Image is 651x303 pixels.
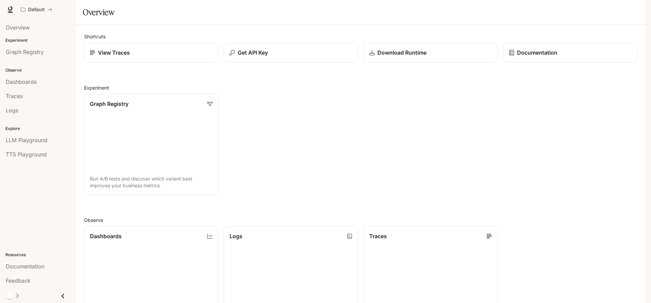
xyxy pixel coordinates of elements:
h2: Experiment [84,84,637,91]
a: Graph RegistryRun A/B tests and discover which variant best improves your business metrics [84,94,218,195]
a: Download Runtime [363,43,498,62]
p: View Traces [98,49,130,57]
p: Download Runtime [377,49,427,57]
p: Graph Registry [90,100,129,108]
p: Get API Key [238,49,268,57]
button: Get API Key [224,43,358,62]
p: Logs [230,232,242,240]
p: Traces [369,232,387,240]
p: Dashboards [90,232,122,240]
a: View Traces [84,43,218,62]
p: Default [28,7,45,13]
p: Run A/B tests and discover which variant best improves your business metrics [90,175,213,189]
p: Documentation [517,49,557,57]
h2: Shortcuts [84,33,637,40]
h2: Observe [84,216,637,224]
a: Documentation [503,43,637,62]
button: All workspaces [18,3,55,16]
h1: Overview [83,5,114,19]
